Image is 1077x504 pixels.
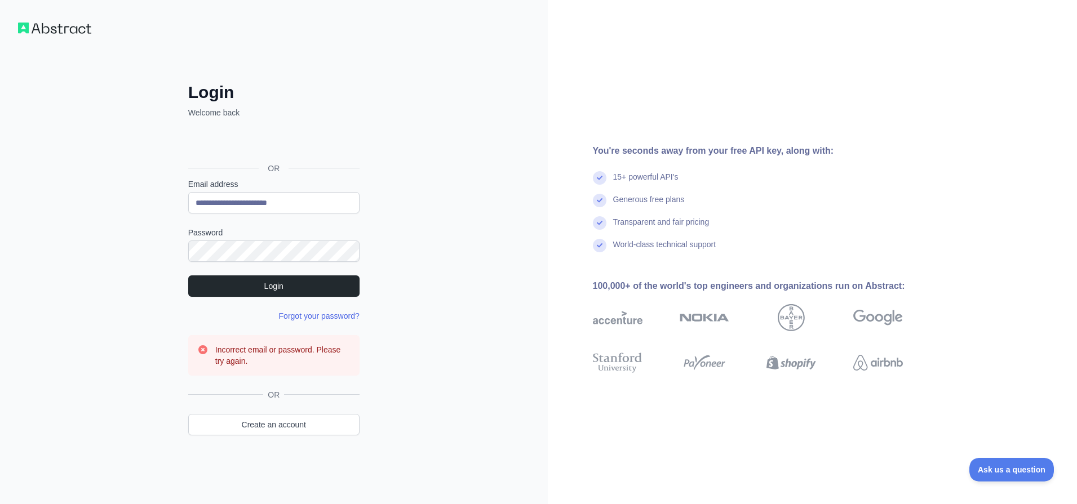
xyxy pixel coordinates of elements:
img: check mark [593,194,606,207]
img: airbnb [853,350,903,375]
img: shopify [766,350,816,375]
img: check mark [593,171,606,185]
a: Forgot your password? [279,311,360,320]
iframe: Sign in with Google Button [183,131,363,155]
div: Generous free plans [613,194,685,216]
span: OR [263,389,284,400]
img: nokia [680,304,729,331]
h2: Login [188,82,360,102]
label: Email address [188,179,360,190]
img: google [853,304,903,331]
h3: Incorrect email or password. Please try again. [215,344,351,367]
img: Workflow [18,23,91,34]
img: accenture [593,304,642,331]
span: OR [259,163,289,174]
a: Create an account [188,414,360,435]
img: bayer [778,304,805,331]
label: Password [188,227,360,238]
div: 15+ powerful API's [613,171,679,194]
div: Transparent and fair pricing [613,216,710,239]
img: check mark [593,239,606,252]
p: Welcome back [188,107,360,118]
div: 100,000+ of the world's top engineers and organizations run on Abstract: [593,279,939,293]
iframe: Toggle Customer Support [969,458,1054,481]
img: payoneer [680,350,729,375]
div: World-class technical support [613,239,716,261]
div: You're seconds away from your free API key, along with: [593,144,939,158]
img: stanford university [593,350,642,375]
button: Login [188,275,360,297]
img: check mark [593,216,606,230]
